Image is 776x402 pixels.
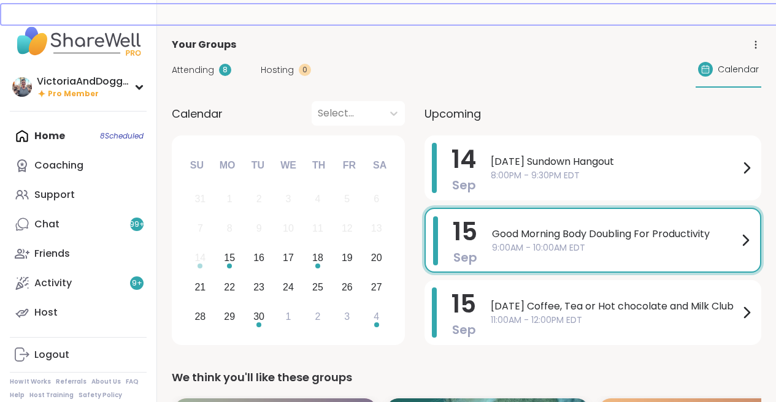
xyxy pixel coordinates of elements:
[256,220,262,237] div: 9
[451,142,476,176] span: 14
[312,279,323,295] div: 25
[286,191,291,207] div: 3
[315,191,320,207] div: 4
[305,216,331,242] div: Not available Thursday, September 11th, 2025
[246,186,272,213] div: Not available Tuesday, September 2nd, 2025
[275,274,302,300] div: Choose Wednesday, September 24th, 2025
[172,37,236,52] span: Your Groups
[29,391,74,400] a: Host Training
[194,249,206,266] div: 14
[342,220,353,237] div: 12
[219,64,231,76] div: 8
[452,321,476,338] span: Sep
[253,279,264,295] div: 23
[312,249,323,266] div: 18
[286,308,291,325] div: 1
[194,191,206,207] div: 31
[172,64,214,77] span: Attending
[424,105,481,122] span: Upcoming
[129,219,145,230] span: 99 +
[492,227,738,241] span: Good Morning Body Doubling For Productivity
[299,64,311,76] div: 0
[371,249,382,266] div: 20
[453,249,477,266] span: Sep
[363,186,390,213] div: Not available Saturday, September 6th, 2025
[48,89,99,99] span: Pro Member
[34,348,69,362] div: Logout
[246,245,272,271] div: Choose Tuesday, September 16th, 2025
[224,249,235,266] div: 15
[305,274,331,300] div: Choose Thursday, September 25th, 2025
[34,188,75,202] div: Support
[374,191,379,207] div: 6
[312,220,323,237] div: 11
[718,63,759,76] span: Calendar
[12,77,32,97] img: VictoriaAndDoggie
[34,159,83,172] div: Coaching
[246,216,272,242] div: Not available Tuesday, September 9th, 2025
[56,377,86,386] a: Referrals
[10,298,147,327] a: Host
[10,391,25,400] a: Help
[374,308,379,325] div: 4
[217,274,243,300] div: Choose Monday, September 22nd, 2025
[187,216,213,242] div: Not available Sunday, September 7th, 2025
[34,218,60,231] div: Chat
[275,152,302,179] div: We
[37,75,129,88] div: VictoriaAndDoggie
[246,303,272,330] div: Choose Tuesday, September 30th, 2025
[217,216,243,242] div: Not available Monday, September 8th, 2025
[453,214,477,249] span: 15
[187,303,213,330] div: Choose Sunday, September 28th, 2025
[342,249,353,266] div: 19
[183,152,210,179] div: Su
[334,186,360,213] div: Not available Friday, September 5th, 2025
[213,152,240,179] div: Mo
[91,377,121,386] a: About Us
[10,377,51,386] a: How It Works
[491,314,739,327] span: 11:00AM - 12:00PM EDT
[315,308,320,325] div: 2
[491,299,739,314] span: [DATE] Coffee, Tea or Hot chocolate and Milk Club
[79,391,122,400] a: Safety Policy
[363,274,390,300] div: Choose Saturday, September 27th, 2025
[275,186,302,213] div: Not available Wednesday, September 3rd, 2025
[334,245,360,271] div: Choose Friday, September 19th, 2025
[305,303,331,330] div: Choose Thursday, October 2nd, 2025
[256,191,262,207] div: 2
[283,279,294,295] div: 24
[126,377,139,386] a: FAQ
[305,152,332,179] div: Th
[371,220,382,237] div: 13
[217,186,243,213] div: Not available Monday, September 1st, 2025
[275,216,302,242] div: Not available Wednesday, September 10th, 2025
[363,216,390,242] div: Not available Saturday, September 13th, 2025
[185,184,391,331] div: month 2025-09
[194,308,206,325] div: 28
[172,369,761,386] div: We think you'll like these groups
[491,154,739,169] span: [DATE] Sundown Hangout
[194,279,206,295] div: 21
[10,210,147,239] a: Chat99+
[10,340,147,370] a: Logout
[227,191,232,207] div: 1
[305,186,331,213] div: Not available Thursday, September 4th, 2025
[187,186,213,213] div: Not available Sunday, August 31st, 2025
[10,151,147,180] a: Coaching
[366,152,393,179] div: Sa
[246,274,272,300] div: Choose Tuesday, September 23rd, 2025
[10,268,147,298] a: Activity9+
[244,152,271,179] div: Tu
[227,220,232,237] div: 8
[363,245,390,271] div: Choose Saturday, September 20th, 2025
[334,303,360,330] div: Choose Friday, October 3rd, 2025
[344,308,350,325] div: 3
[187,245,213,271] div: Not available Sunday, September 14th, 2025
[275,245,302,271] div: Choose Wednesday, September 17th, 2025
[334,274,360,300] div: Choose Friday, September 26th, 2025
[10,180,147,210] a: Support
[34,276,72,290] div: Activity
[283,220,294,237] div: 10
[224,308,235,325] div: 29
[10,20,147,63] img: ShareWell Nav Logo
